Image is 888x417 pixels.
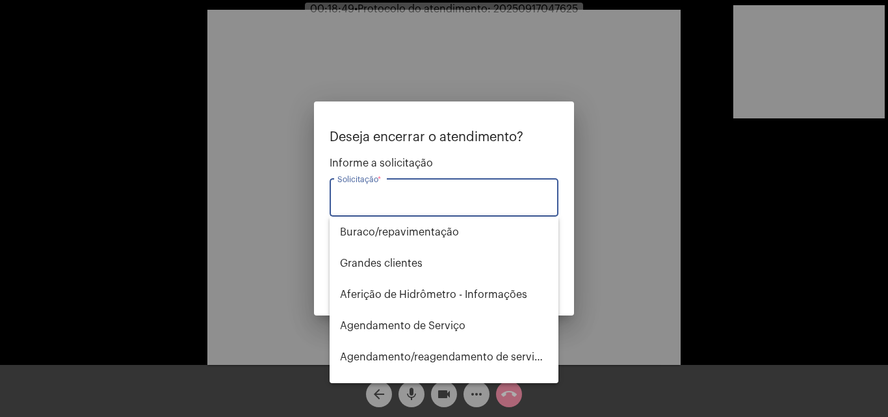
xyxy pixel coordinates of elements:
[330,130,558,144] p: Deseja encerrar o atendimento?
[340,310,548,342] span: Agendamento de Serviço
[330,157,558,169] span: Informe a solicitação
[340,342,548,373] span: Agendamento/reagendamento de serviços - informações
[340,279,548,310] span: Aferição de Hidrômetro - Informações
[337,195,551,206] input: Buscar solicitação
[340,217,548,248] span: ⁠Buraco/repavimentação
[340,248,548,279] span: ⁠Grandes clientes
[340,373,548,404] span: Alterar nome do usuário na fatura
